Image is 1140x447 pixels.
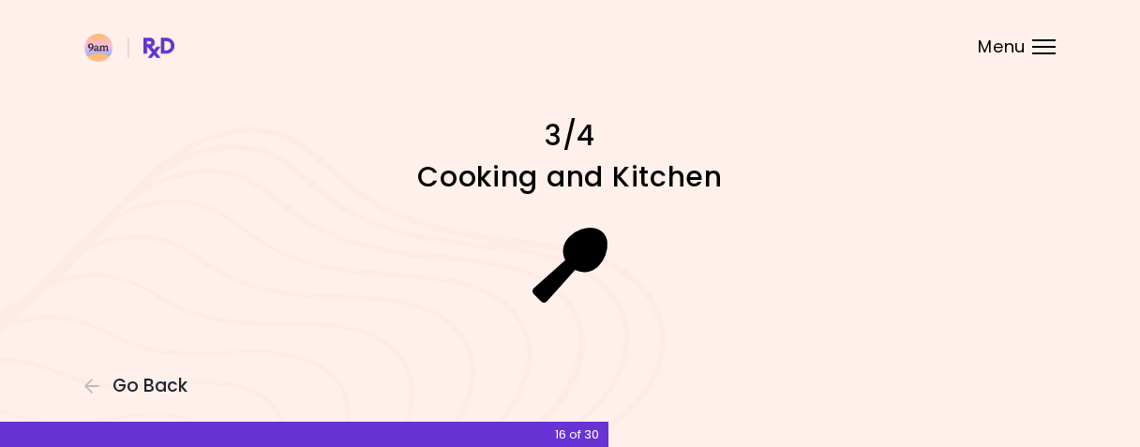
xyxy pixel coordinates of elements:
span: Menu [978,38,1026,55]
span: Go Back [112,376,187,396]
h1: Cooking and Kitchen [242,158,898,195]
h1: 3/4 [242,117,898,154]
img: RxDiet [84,34,174,62]
button: Go Back [84,376,197,396]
